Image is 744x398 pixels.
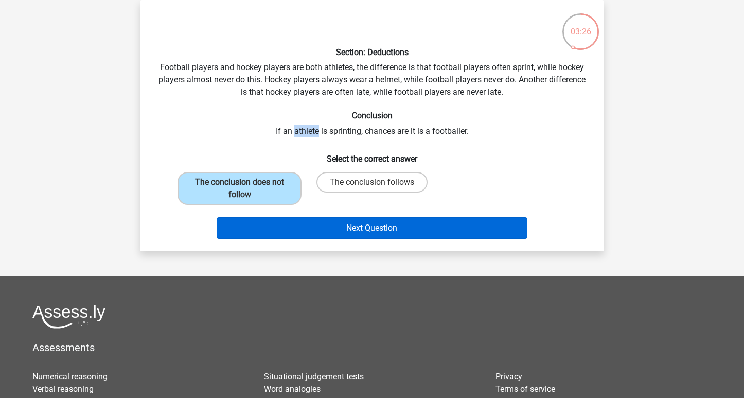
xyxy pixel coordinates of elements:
h6: Conclusion [156,111,588,120]
label: The conclusion follows [316,172,428,193]
button: Next Question [217,217,528,239]
a: Situational judgement tests [264,372,364,382]
a: Privacy [495,372,522,382]
h5: Assessments [32,341,712,354]
div: Football players and hockey players are both athletes, the difference is that football players of... [144,8,600,243]
h6: Select the correct answer [156,146,588,164]
a: Verbal reasoning [32,384,94,394]
div: 03:26 [561,12,600,38]
a: Terms of service [495,384,555,394]
label: The conclusion does not follow [178,172,302,205]
img: Assessly logo [32,305,105,329]
a: Numerical reasoning [32,372,108,382]
a: Word analogies [264,384,321,394]
h6: Section: Deductions [156,47,588,57]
